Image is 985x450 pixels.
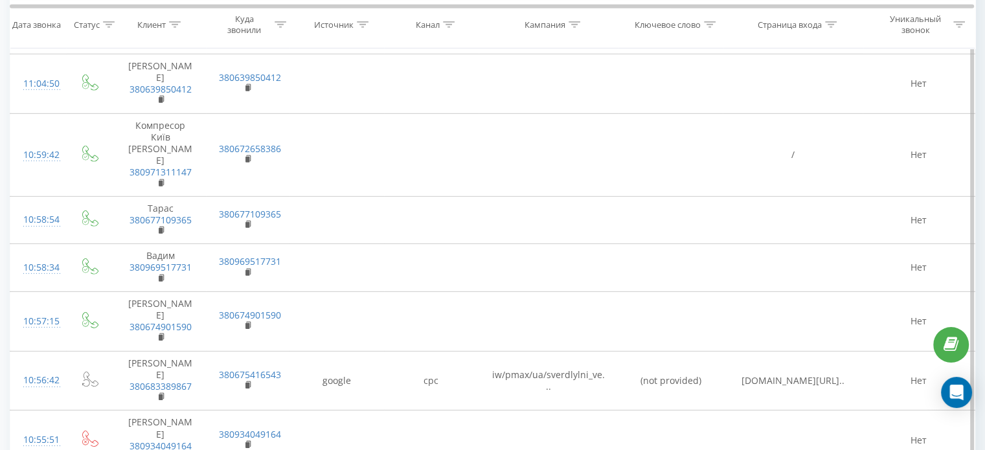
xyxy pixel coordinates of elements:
td: google [289,351,384,411]
div: Клиент [137,19,166,30]
td: Нет [863,291,975,351]
td: [PERSON_NAME] [115,351,205,411]
td: [PERSON_NAME] [115,54,205,113]
a: 380683389867 [130,380,192,392]
a: 380675416543 [219,368,281,381]
div: Дата звонка [12,19,61,30]
td: Нет [863,351,975,411]
td: Нет [863,196,975,244]
td: cpc [384,351,479,411]
div: 10:58:34 [23,255,53,280]
td: Тарас [115,196,205,244]
a: 380934049164 [219,428,281,440]
td: [PERSON_NAME] [115,291,205,351]
div: Источник [314,19,354,30]
div: Страница входа [758,19,822,30]
span: iw/pmax/ua/sverdlylni_ve... [492,368,605,392]
div: Канал [416,19,440,30]
a: 380969517731 [219,255,281,267]
a: 380639850412 [219,71,281,84]
td: Вадим [115,244,205,292]
td: (not provided) [618,351,723,411]
div: 10:57:15 [23,309,53,334]
td: Компресор Київ [PERSON_NAME] [115,113,205,196]
div: 11:04:50 [23,71,53,96]
a: 380969517731 [130,261,192,273]
a: 380674901590 [219,309,281,321]
td: Нет [863,113,975,196]
div: Куда звонили [218,14,272,36]
div: Ключевое слово [635,19,701,30]
td: Нет [863,244,975,292]
div: Open Intercom Messenger [941,377,972,408]
div: Статус [74,19,100,30]
a: 380674901590 [130,321,192,333]
div: Кампания [525,19,565,30]
td: / [723,113,863,196]
div: Уникальный звонок [881,14,950,36]
div: 10:59:42 [23,142,53,168]
div: 10:56:42 [23,368,53,393]
a: 380677109365 [130,214,192,226]
a: 380971311147 [130,166,192,178]
a: 380677109365 [219,208,281,220]
td: Нет [863,54,975,113]
a: 380672658386 [219,142,281,155]
a: 380639850412 [130,83,192,95]
div: 10:58:54 [23,207,53,232]
span: [DOMAIN_NAME][URL].. [742,374,844,387]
